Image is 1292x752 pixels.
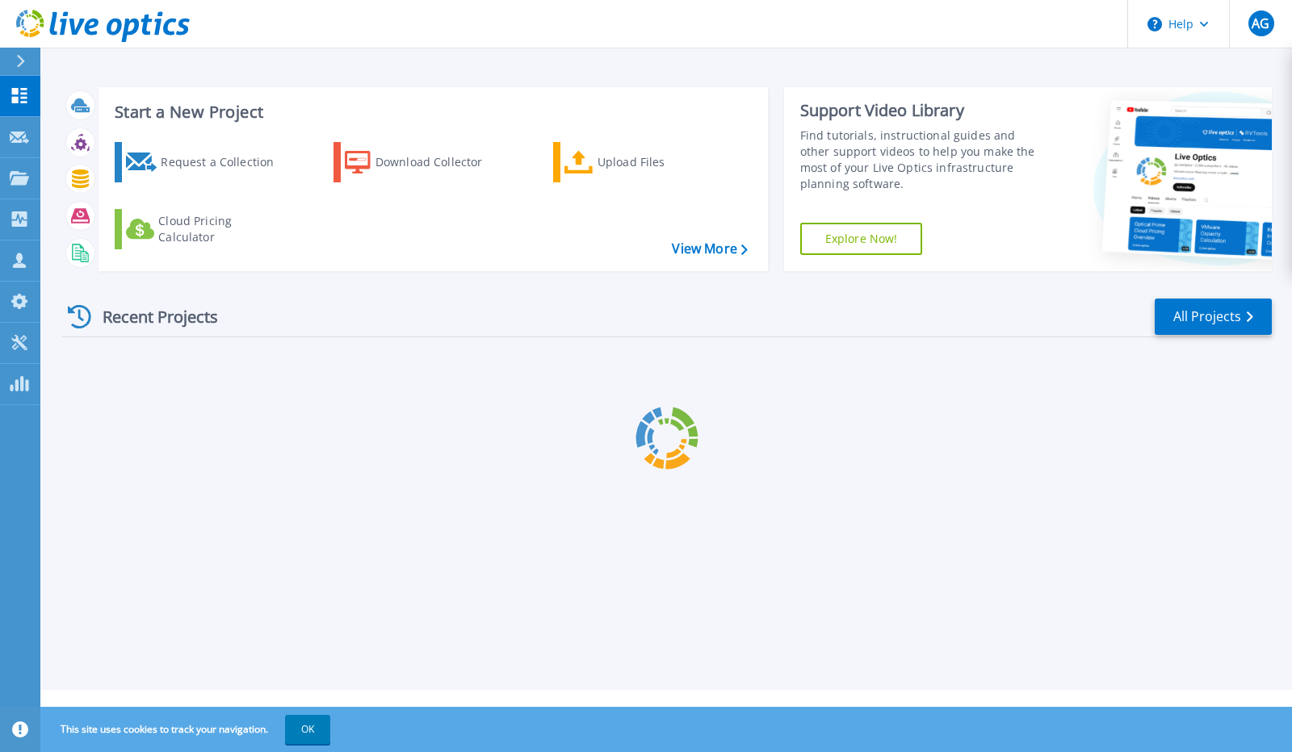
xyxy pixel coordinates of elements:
[375,146,505,178] div: Download Collector
[62,297,240,336] div: Recent Projects
[115,103,747,121] h3: Start a New Project
[115,209,295,249] a: Cloud Pricing Calculator
[285,715,330,744] button: OK
[800,223,923,255] a: Explore Now!
[158,213,287,245] div: Cloud Pricing Calculator
[161,146,290,178] div: Request a Collection
[800,100,1046,121] div: Support Video Library
[333,142,514,182] a: Download Collector
[800,127,1046,192] div: Find tutorials, instructional guides and other support videos to help you make the most of your L...
[598,146,727,178] div: Upload Files
[553,142,733,182] a: Upload Files
[115,142,295,182] a: Request a Collection
[1155,299,1272,335] a: All Projects
[44,715,330,744] span: This site uses cookies to track your navigation.
[672,241,747,257] a: View More
[1252,17,1269,30] span: AG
